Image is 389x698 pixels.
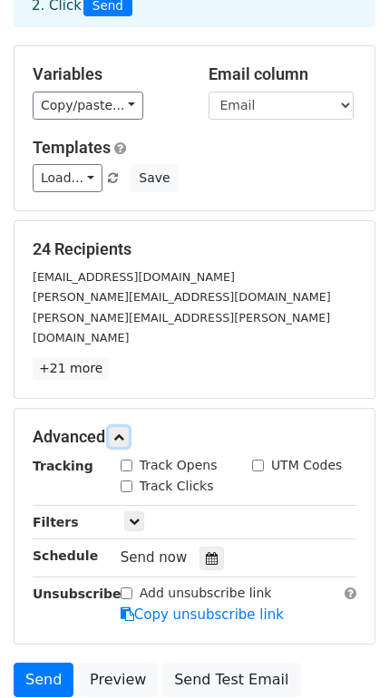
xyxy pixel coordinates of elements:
[33,311,330,345] small: [PERSON_NAME][EMAIL_ADDRESS][PERSON_NAME][DOMAIN_NAME]
[33,92,143,120] a: Copy/paste...
[140,456,218,475] label: Track Opens
[33,548,98,563] strong: Schedule
[33,290,331,304] small: [PERSON_NAME][EMAIL_ADDRESS][DOMAIN_NAME]
[33,459,93,473] strong: Tracking
[121,606,284,623] a: Copy unsubscribe link
[162,663,300,697] a: Send Test Email
[33,164,102,192] a: Load...
[33,270,235,284] small: [EMAIL_ADDRESS][DOMAIN_NAME]
[131,164,178,192] button: Save
[298,611,389,698] iframe: Chat Widget
[121,549,188,566] span: Send now
[33,587,122,601] strong: Unsubscribe
[33,64,181,84] h5: Variables
[271,456,342,475] label: UTM Codes
[14,663,73,697] a: Send
[33,357,109,380] a: +21 more
[140,584,272,603] label: Add unsubscribe link
[33,427,356,447] h5: Advanced
[140,477,214,496] label: Track Clicks
[78,663,158,697] a: Preview
[33,239,356,259] h5: 24 Recipients
[33,138,111,157] a: Templates
[209,64,357,84] h5: Email column
[33,515,79,529] strong: Filters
